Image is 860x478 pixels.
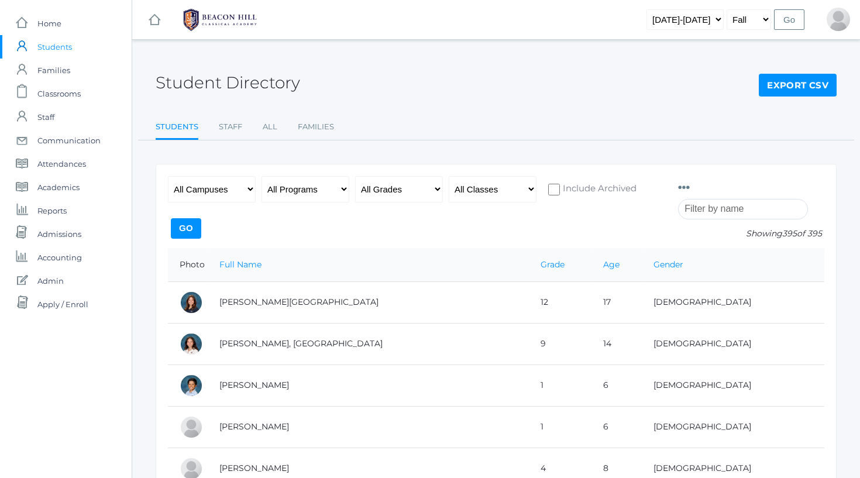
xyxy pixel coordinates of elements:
[529,281,591,323] td: 12
[37,12,61,35] span: Home
[678,228,824,240] p: Showing of 395
[176,5,264,35] img: BHCALogos-05-308ed15e86a5a0abce9b8dd61676a3503ac9727e845dece92d48e8588c001991.png
[642,323,824,364] td: [DEMOGRAPHIC_DATA]
[37,246,82,269] span: Accounting
[529,406,591,448] td: 1
[37,129,101,152] span: Communication
[180,332,203,356] div: Phoenix Abdulla
[180,374,203,397] div: Dominic Abrea
[37,105,54,129] span: Staff
[37,199,67,222] span: Reports
[37,82,81,105] span: Classrooms
[548,184,560,195] input: Include Archived
[37,293,88,316] span: Apply / Enroll
[827,8,850,31] div: Shain Hrehniy
[653,259,683,270] a: Gender
[263,115,277,139] a: All
[642,281,824,323] td: [DEMOGRAPHIC_DATA]
[37,176,80,199] span: Academics
[782,228,797,239] span: 395
[180,291,203,314] div: Charlotte Abdulla
[168,248,208,282] th: Photo
[156,115,198,140] a: Students
[208,406,529,448] td: [PERSON_NAME]
[591,406,642,448] td: 6
[37,35,72,59] span: Students
[219,115,242,139] a: Staff
[180,415,203,439] div: Grayson Abrea
[603,259,620,270] a: Age
[156,74,300,92] h2: Student Directory
[541,259,565,270] a: Grade
[37,222,81,246] span: Admissions
[774,9,804,30] input: Go
[37,269,64,293] span: Admin
[591,281,642,323] td: 17
[678,199,808,219] input: Filter by name
[529,323,591,364] td: 9
[219,259,262,270] a: Full Name
[642,364,824,406] td: [DEMOGRAPHIC_DATA]
[642,406,824,448] td: [DEMOGRAPHIC_DATA]
[208,364,529,406] td: [PERSON_NAME]
[208,323,529,364] td: [PERSON_NAME], [GEOGRAPHIC_DATA]
[298,115,334,139] a: Families
[208,281,529,323] td: [PERSON_NAME][GEOGRAPHIC_DATA]
[560,182,637,197] span: Include Archived
[591,323,642,364] td: 14
[171,218,201,239] input: Go
[37,59,70,82] span: Families
[529,364,591,406] td: 1
[591,364,642,406] td: 6
[37,152,86,176] span: Attendances
[759,74,837,97] a: Export CSV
